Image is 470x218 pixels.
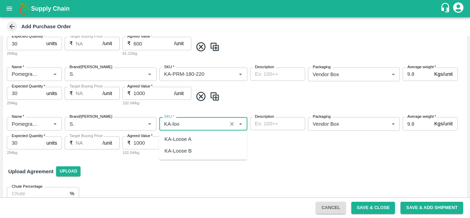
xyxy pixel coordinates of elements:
[164,135,191,143] div: KA-Loose A
[145,70,154,79] button: Open
[51,70,60,79] button: Open
[236,119,245,128] button: Close
[407,64,436,70] label: Average weight
[31,4,440,13] a: Supply Chain
[255,114,274,120] label: Description
[70,90,73,97] p: ₹
[70,34,103,39] label: Target Buying Price
[12,133,45,139] label: Expected Quantity
[67,119,134,128] input: Create Brand/Marka
[31,5,70,12] b: Supply Chain
[56,166,81,176] span: Upload
[434,120,453,127] p: Kgs/unit
[70,133,103,139] label: Target Buying Price
[70,190,74,197] p: %
[161,119,225,128] input: SKU
[46,40,57,47] p: units
[236,70,245,79] button: Open
[7,136,44,149] input: 0
[46,90,57,97] p: units
[7,50,62,56] div: 294kg
[12,84,45,89] label: Expected Quantity
[227,119,237,128] button: Clear
[103,40,112,47] p: /unit
[12,64,24,70] label: Name
[7,37,44,50] input: 0
[313,114,331,120] label: Packaging
[12,114,24,120] label: Name
[70,84,103,89] label: Target Buying Price
[122,149,191,156] div: 102.04/kg
[164,147,192,155] div: KA-Loose B
[122,50,191,56] div: 61.22/kg
[452,1,464,16] div: account of current user
[440,2,452,15] div: customer-support
[103,90,112,97] p: /unit
[174,90,184,97] p: /unit
[127,139,131,147] p: ₹
[210,41,220,53] img: CloneIcon
[127,40,131,47] p: ₹
[76,136,103,149] input: 0.0
[127,34,152,39] label: Agreed Value
[127,90,131,97] p: ₹
[400,202,463,214] button: Save & Add Shipment
[127,133,152,139] label: Agreed Value
[133,37,174,50] input: 0.0
[164,64,174,70] label: SKU
[9,119,40,128] input: Name
[127,84,152,89] label: Agreed Value
[70,114,112,120] label: Brand/[PERSON_NAME]
[70,40,73,47] p: ₹
[7,187,67,200] input: Chute
[7,100,62,106] div: 294kg
[7,87,44,100] input: 0
[145,119,154,128] button: Open
[133,136,174,149] input: 0.0
[313,71,339,78] p: Vendor Box
[407,114,436,120] label: Average weight
[9,70,40,79] input: Name
[8,169,53,174] strong: Upload Agreement
[1,1,17,17] button: open drawer
[76,87,103,100] input: 0.0
[122,100,191,106] div: 102.04/kg
[70,139,73,147] p: ₹
[7,149,62,156] div: 294kg
[313,120,339,128] p: Vendor Box
[133,87,174,100] input: 0.0
[164,114,174,120] label: SKU
[255,64,274,70] label: Description
[51,119,60,128] button: Open
[17,2,31,15] img: logo
[351,202,395,214] button: Save & Close
[403,68,431,81] input: 0.0
[12,34,45,39] label: Expected Quantity
[210,91,220,102] img: CloneIcon
[21,24,71,29] b: Add Purchase Order
[403,117,431,130] input: 0.0
[76,37,103,50] input: 0.0
[46,139,57,147] p: units
[70,64,112,70] label: Brand/[PERSON_NAME]
[174,40,184,47] p: /unit
[316,202,345,214] button: Cancel
[313,64,331,70] label: Packaging
[103,139,112,147] p: /unit
[12,184,43,189] label: Chute Percentage
[434,70,453,78] p: Kgs/unit
[67,70,134,79] input: Create Brand/Marka
[161,70,225,79] input: SKU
